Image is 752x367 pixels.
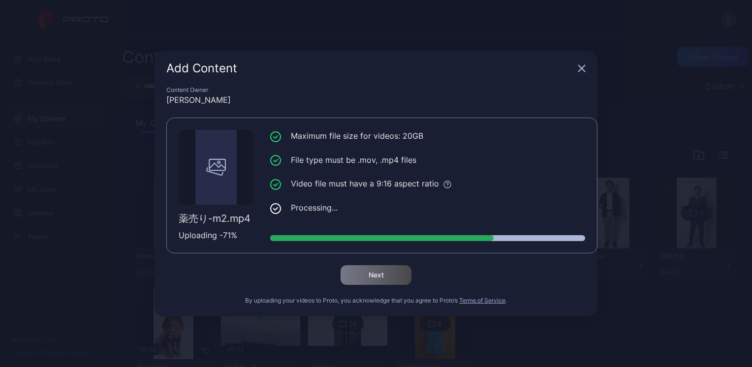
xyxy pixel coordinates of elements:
[270,202,585,214] li: Processing...
[166,62,574,74] div: Add Content
[270,154,585,166] li: File type must be .mov, .mp4 files
[270,178,585,190] li: Video file must have a 9:16 aspect ratio
[166,94,586,106] div: [PERSON_NAME]
[459,297,505,305] button: Terms of Service
[166,297,586,305] div: By uploading your videos to Proto, you acknowledge that you agree to Proto’s .
[166,86,586,94] div: Content Owner
[179,213,253,224] div: 薬売り-m2.mp4
[369,271,384,279] div: Next
[270,130,585,142] li: Maximum file size for videos: 20GB
[341,265,411,285] button: Next
[179,229,253,241] div: Uploading - 71 %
